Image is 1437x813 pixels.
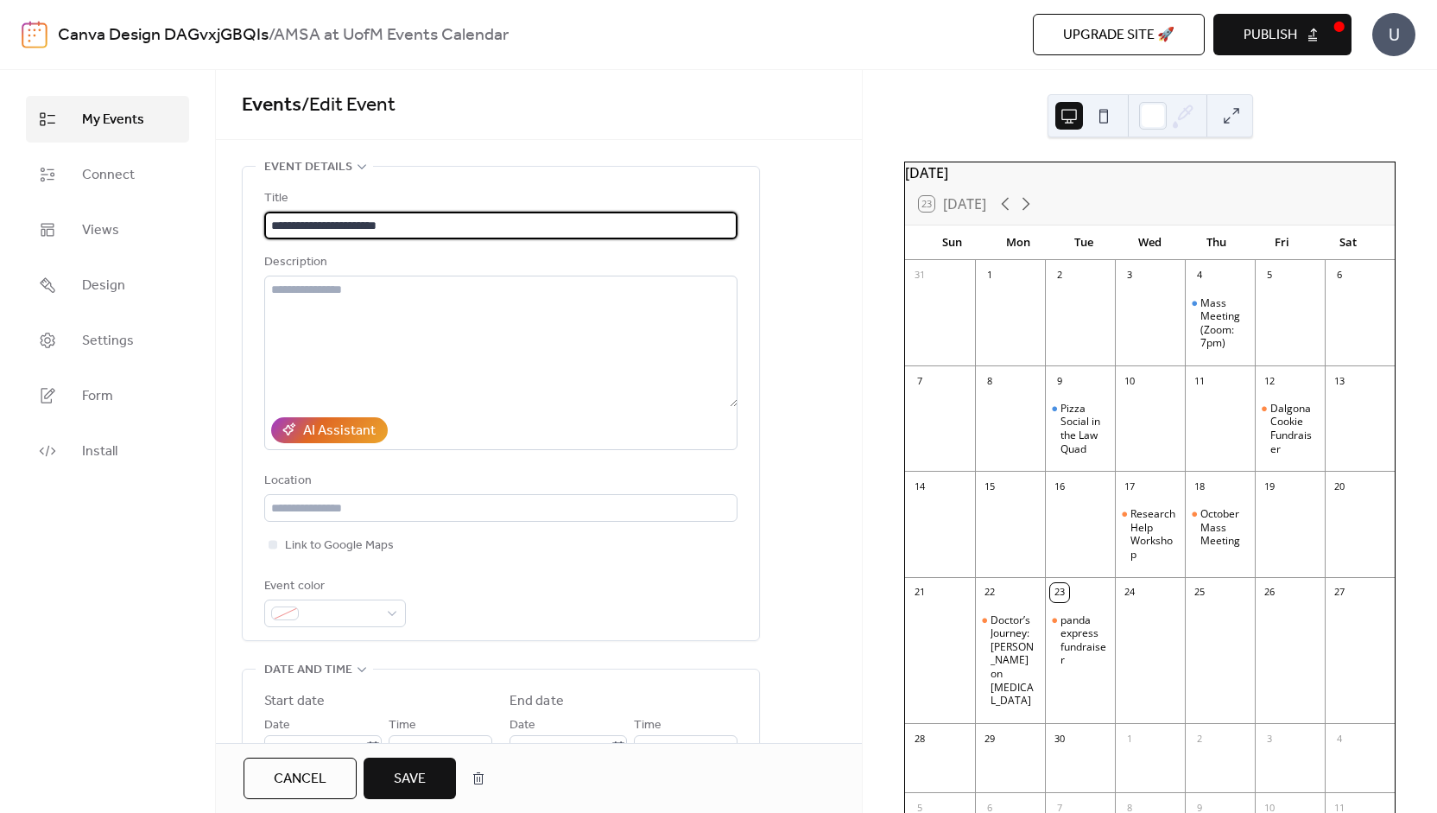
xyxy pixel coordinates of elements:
div: 22 [980,583,999,602]
span: Connect [82,165,135,186]
a: Canva Design DAGvxjGBQIs [58,19,269,52]
span: Settings [82,331,134,352]
div: 11 [1190,372,1209,391]
div: 28 [910,729,929,748]
span: Save [394,769,426,790]
div: 8 [980,372,999,391]
span: Publish [1244,25,1297,46]
div: 27 [1330,583,1349,602]
button: Cancel [244,758,357,799]
div: Location [264,471,734,492]
b: / [269,19,274,52]
button: AI Assistant [271,417,388,443]
div: Thu [1183,225,1249,260]
a: Views [26,206,189,253]
img: logo [22,21,47,48]
span: Date [264,715,290,736]
div: panda express fundraiser [1060,613,1108,667]
div: Mass Meeting (Zoom: 7pm) [1200,296,1248,350]
span: Upgrade site 🚀 [1063,25,1174,46]
div: Doctor’s Journey: Dr. Misty Long on Nuclear Medicine [975,613,1045,708]
span: Form [82,386,113,407]
div: 26 [1260,583,1279,602]
a: Design [26,262,189,308]
span: / Edit Event [301,86,396,124]
span: Time [389,715,416,736]
div: 5 [1260,266,1279,285]
div: Wed [1117,225,1183,260]
span: Design [82,276,125,296]
div: 13 [1330,372,1349,391]
div: 4 [1190,266,1209,285]
div: October Mass Meeting [1185,507,1255,548]
div: 29 [980,729,999,748]
div: 31 [910,266,929,285]
div: Sat [1315,225,1381,260]
div: 21 [910,583,929,602]
div: Start date [264,691,325,712]
div: 1 [1120,729,1139,748]
a: Form [26,372,189,419]
div: Research Help Workshop [1130,507,1178,561]
span: Cancel [274,769,326,790]
div: Doctor’s Journey: [PERSON_NAME] on [MEDICAL_DATA] [991,613,1038,708]
div: Dalgona Cookie Fundraiser [1270,402,1318,455]
div: 3 [1260,729,1279,748]
div: 2 [1190,729,1209,748]
div: Dalgona Cookie Fundraiser [1255,402,1325,455]
div: 20 [1330,477,1349,496]
span: Event details [264,157,352,178]
span: Views [82,220,119,241]
div: 12 [1260,372,1279,391]
div: Event color [264,576,402,597]
div: 14 [910,477,929,496]
div: 16 [1050,477,1069,496]
div: Description [264,252,734,273]
div: 3 [1120,266,1139,285]
span: Date and time [264,660,352,681]
div: 17 [1120,477,1139,496]
div: 6 [1330,266,1349,285]
div: Title [264,188,734,209]
b: AMSA at UofM Events Calendar [274,19,509,52]
div: 19 [1260,477,1279,496]
button: Publish [1213,14,1352,55]
div: Pizza Social in the Law Quad [1060,402,1108,455]
div: U [1372,13,1415,56]
div: [DATE] [905,162,1395,183]
span: Link to Google Maps [285,536,394,556]
div: 24 [1120,583,1139,602]
a: Settings [26,317,189,364]
div: 18 [1190,477,1209,496]
span: Time [634,715,662,736]
span: Install [82,441,117,462]
div: Fri [1249,225,1314,260]
div: Sun [919,225,984,260]
div: AI Assistant [303,421,376,441]
div: October Mass Meeting [1200,507,1248,548]
a: Events [242,86,301,124]
a: Connect [26,151,189,198]
div: Mass Meeting (Zoom: 7pm) [1185,296,1255,350]
div: Mon [985,225,1051,260]
div: 15 [980,477,999,496]
div: 25 [1190,583,1209,602]
div: Tue [1051,225,1117,260]
div: panda express fundraiser [1045,613,1115,667]
div: 10 [1120,372,1139,391]
a: Install [26,428,189,474]
div: Research Help Workshop [1115,507,1185,561]
div: 2 [1050,266,1069,285]
span: My Events [82,110,144,130]
div: 30 [1050,729,1069,748]
a: My Events [26,96,189,143]
div: 1 [980,266,999,285]
div: 4 [1330,729,1349,748]
span: Date [510,715,535,736]
div: Pizza Social in the Law Quad [1045,402,1115,455]
div: 23 [1050,583,1069,602]
button: Save [364,758,456,799]
button: Upgrade site 🚀 [1033,14,1205,55]
div: 7 [910,372,929,391]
